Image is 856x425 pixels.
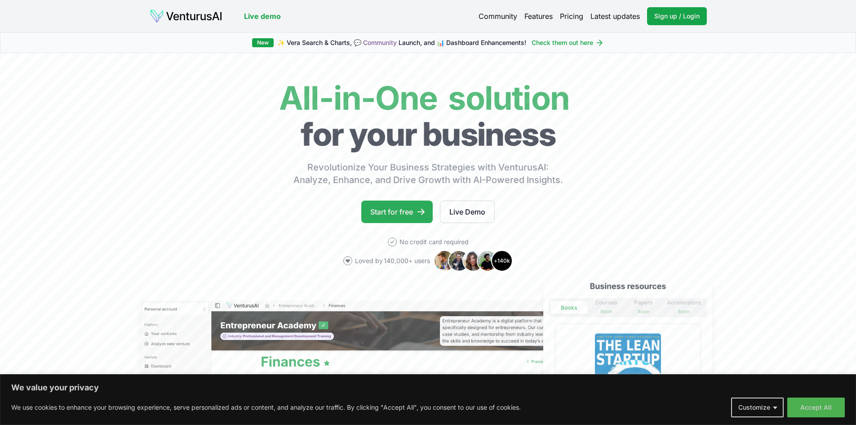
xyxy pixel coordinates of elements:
a: Live Demo [440,201,495,223]
button: Accept All [787,398,845,417]
img: Avatar 1 [434,250,455,272]
a: Pricing [560,11,583,22]
button: Customize [731,398,784,417]
p: We value your privacy [11,382,845,393]
a: Sign up / Login [647,7,707,25]
a: Latest updates [590,11,640,22]
a: Community [363,39,397,46]
img: Avatar 4 [477,250,498,272]
span: ✨ Vera Search & Charts, 💬 Launch, and 📊 Dashboard Enhancements! [277,38,526,47]
img: Avatar 3 [462,250,484,272]
a: Live demo [244,11,281,22]
span: Sign up / Login [654,12,700,21]
div: New [252,38,274,47]
p: We use cookies to enhance your browsing experience, serve personalized ads or content, and analyz... [11,402,521,413]
img: logo [150,9,222,23]
img: Avatar 2 [448,250,470,272]
a: Check them out here [532,38,604,47]
a: Start for free [361,201,433,223]
a: Community [479,11,517,22]
a: Features [524,11,553,22]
